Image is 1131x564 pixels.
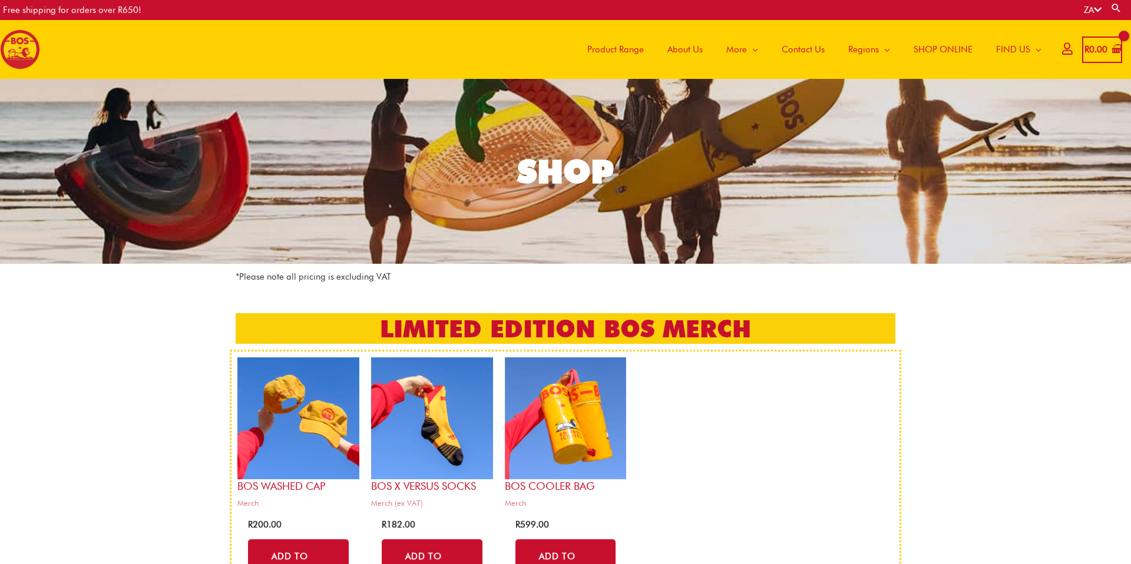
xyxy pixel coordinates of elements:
[236,313,895,344] h2: LIMITED EDITION BOS MERCH
[848,32,879,67] span: Regions
[248,519,282,530] bdi: 200.00
[371,498,493,508] span: Merch (ex VAT)
[517,155,614,188] div: SHOP
[382,519,386,530] span: R
[567,20,1053,79] nav: Site Navigation
[914,32,973,67] span: SHOP ONLINE
[237,357,359,512] a: BOS Washed CapMerch
[505,479,627,493] h2: BOS Cooler bag
[248,519,253,530] span: R
[996,32,1030,67] span: FIND US
[1084,5,1102,15] a: ZA
[667,32,703,67] span: About Us
[1110,2,1122,14] a: Search button
[656,20,715,79] a: About Us
[505,357,627,512] a: BOS Cooler bagMerch
[505,357,627,479] img: bos cooler bag
[782,32,825,67] span: Contact Us
[902,20,984,79] a: SHOP ONLINE
[515,519,549,530] bdi: 599.00
[1084,44,1107,55] bdi: 0.00
[587,32,644,67] span: Product Range
[371,357,493,479] img: bos x versus socks
[836,20,902,79] a: Regions
[770,20,836,79] a: Contact Us
[237,498,359,508] span: Merch
[1084,44,1089,55] span: R
[515,519,520,530] span: R
[1082,37,1122,63] a: View Shopping Cart, empty
[237,479,359,493] h2: BOS Washed Cap
[371,357,493,512] a: BOS x Versus SocksMerch (ex VAT)
[715,20,770,79] a: More
[576,20,656,79] a: Product Range
[382,519,415,530] bdi: 182.00
[371,479,493,493] h2: BOS x Versus Socks
[505,498,627,508] span: Merch
[726,32,747,67] span: More
[236,270,895,284] p: *Please note all pricing is excluding VAT
[237,357,359,479] img: bos cap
